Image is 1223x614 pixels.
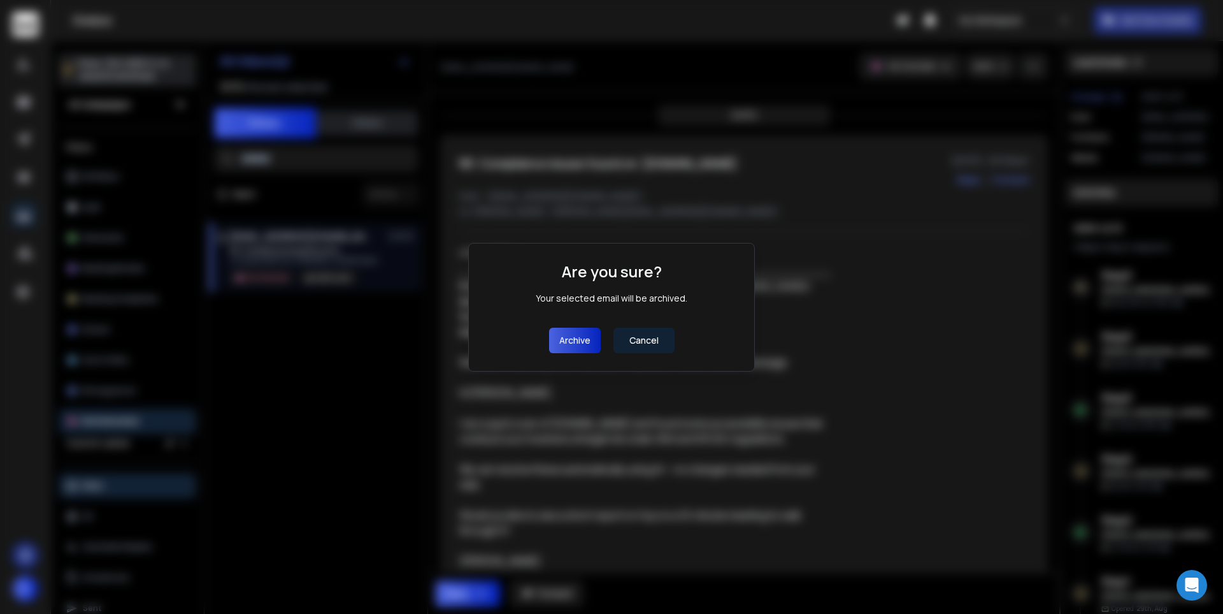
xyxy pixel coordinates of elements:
[1177,570,1207,601] div: Open Intercom Messenger
[613,328,675,353] button: Cancel
[549,328,601,353] button: archive
[559,334,590,347] p: archive
[536,292,687,305] div: Your selected email will be archived.
[562,261,662,282] h1: Are you sure?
